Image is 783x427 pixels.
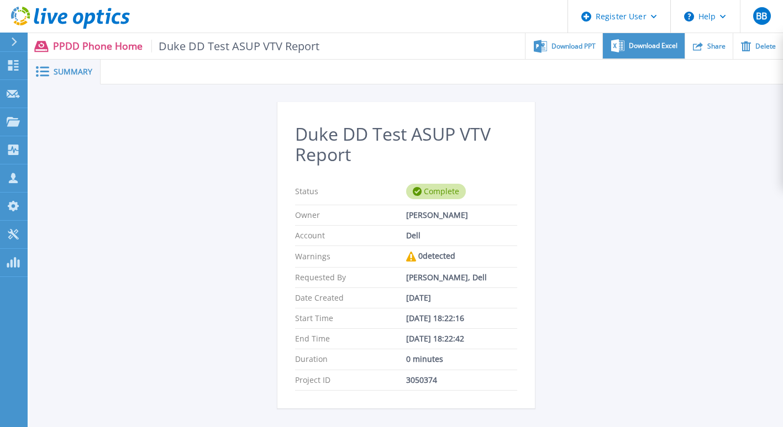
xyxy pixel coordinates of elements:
[406,293,517,302] div: [DATE]
[406,273,517,282] div: [PERSON_NAME], Dell
[53,40,320,52] p: PPDD Phone Home
[707,43,726,50] span: Share
[295,211,406,220] p: Owner
[295,334,406,343] p: End Time
[54,68,92,76] span: Summary
[295,231,406,240] p: Account
[406,314,517,323] div: [DATE] 18:22:16
[295,273,406,282] p: Requested By
[551,43,596,50] span: Download PPT
[406,334,517,343] div: [DATE] 18:22:42
[295,314,406,323] p: Start Time
[756,12,767,20] span: BB
[755,43,776,50] span: Delete
[295,355,406,364] p: Duration
[295,184,406,199] p: Status
[406,231,517,240] div: Dell
[295,252,406,261] p: Warnings
[406,376,517,385] div: 3050374
[295,293,406,302] p: Date Created
[151,40,320,52] span: Duke DD Test ASUP VTV Report
[629,42,677,49] span: Download Excel
[406,355,517,364] div: 0 minutes
[406,184,466,199] div: Complete
[406,252,517,261] div: 0 detected
[295,376,406,385] p: Project ID
[406,211,517,220] div: [PERSON_NAME]
[295,124,517,165] h2: Duke DD Test ASUP VTV Report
